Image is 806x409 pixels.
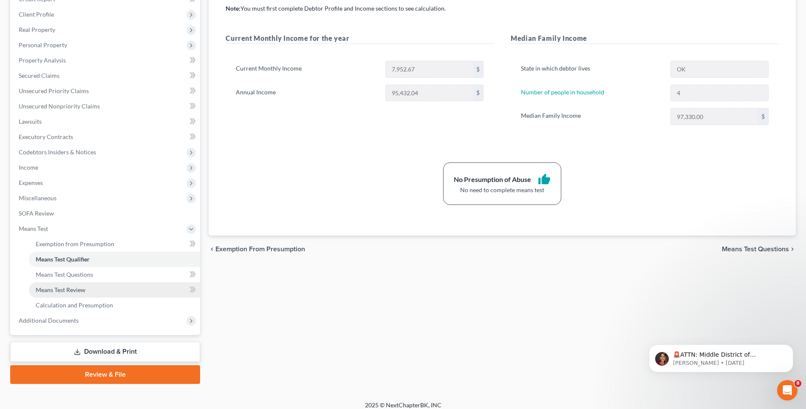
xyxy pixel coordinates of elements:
[777,380,798,400] iframe: Intercom live chat
[12,68,200,83] a: Secured Claims
[722,246,789,253] span: Means Test Questions
[521,88,604,96] a: Number of people in household
[19,87,89,94] span: Unsecured Priority Claims
[19,26,55,33] span: Real Property
[36,286,85,293] span: Means Test Review
[517,108,666,125] label: Median Family Income
[232,85,381,102] label: Annual Income
[29,252,200,267] a: Means Test Qualifier
[511,33,779,44] h5: Median Family Income
[19,210,54,217] span: SOFA Review
[19,148,96,156] span: Codebtors Insiders & Notices
[29,236,200,252] a: Exemption from Presumption
[671,108,758,125] input: 0.00
[636,327,806,386] iframe: Intercom notifications message
[36,256,90,263] span: Means Test Qualifier
[19,164,38,171] span: Income
[29,267,200,282] a: Means Test Questions
[36,240,114,247] span: Exemption from Presumption
[19,118,42,125] span: Lawsuits
[226,5,240,12] strong: Note:
[19,317,79,324] span: Additional Documents
[209,246,215,253] i: chevron_left
[19,225,48,232] span: Means Test
[538,173,551,186] i: thumb_up
[215,246,305,253] span: Exemption from Presumption
[758,108,768,125] div: $
[29,298,200,313] a: Calculation and Presumption
[10,365,200,384] a: Review & File
[19,57,66,64] span: Property Analysis
[19,179,43,186] span: Expenses
[19,11,54,18] span: Client Profile
[12,83,200,99] a: Unsecured Priority Claims
[671,61,768,77] input: State
[386,61,473,77] input: 0.00
[473,61,483,77] div: $
[671,85,768,101] input: --
[226,4,779,13] p: You must first complete Debtor Profile and Income sections to see calculation.
[36,301,113,309] span: Calculation and Presumption
[10,342,200,362] a: Download & Print
[19,133,73,140] span: Executory Contracts
[789,246,796,253] i: chevron_right
[19,194,57,202] span: Miscellaneous
[226,33,494,44] h5: Current Monthly Income for the year
[473,85,483,101] div: $
[12,53,200,68] a: Property Analysis
[232,61,381,78] label: Current Monthly Income
[12,114,200,129] a: Lawsuits
[19,41,67,48] span: Personal Property
[29,282,200,298] a: Means Test Review
[12,99,200,114] a: Unsecured Nonpriority Claims
[12,206,200,221] a: SOFA Review
[19,102,100,110] span: Unsecured Nonpriority Claims
[722,246,796,253] button: Means Test Questions chevron_right
[12,129,200,145] a: Executory Contracts
[454,175,531,185] div: No Presumption of Abuse
[795,380,801,387] span: 8
[209,246,305,253] button: chevron_left Exemption from Presumption
[386,85,473,101] input: 0.00
[454,186,551,194] div: No need to complete means test
[19,72,59,79] span: Secured Claims
[517,61,666,78] label: State in which debtor lives
[36,271,93,278] span: Means Test Questions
